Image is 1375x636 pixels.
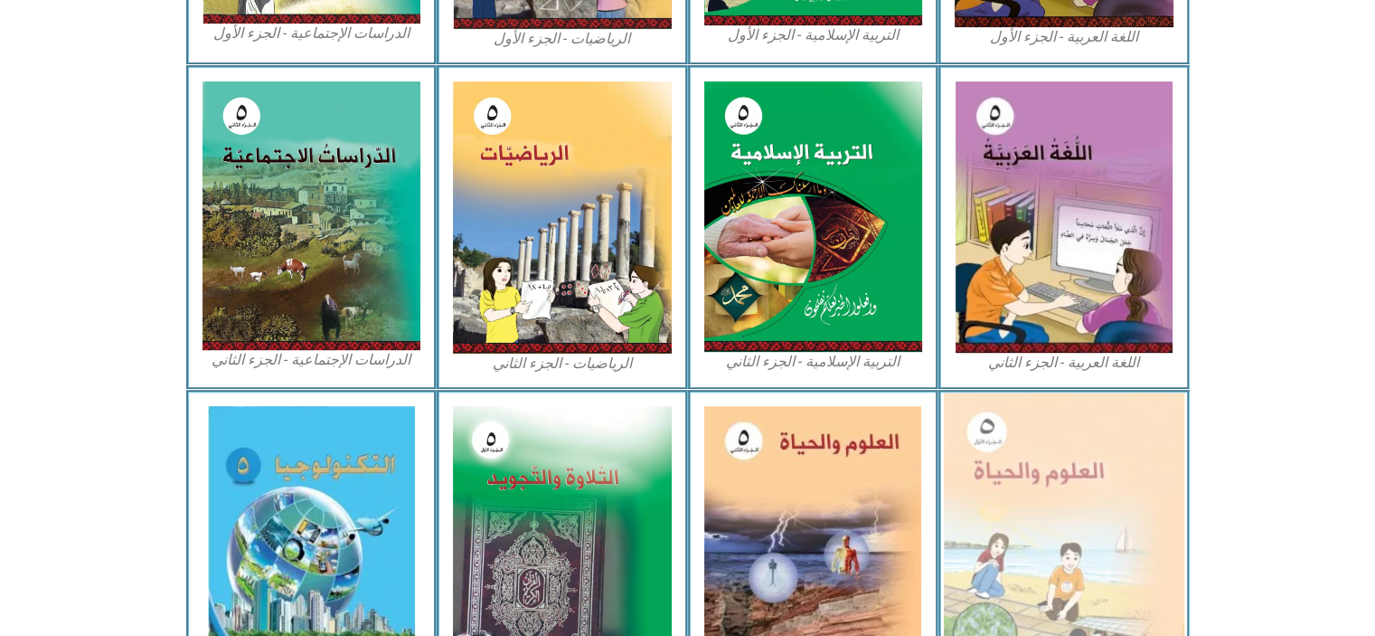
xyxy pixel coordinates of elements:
figcaption: التربية الإسلامية - الجزء الأول [704,25,923,45]
figcaption: اللغة العربية - الجزء الأول​ [955,27,1173,47]
figcaption: الرياضيات - الجزء الثاني [453,354,672,374]
figcaption: التربية الإسلامية - الجزء الثاني [704,352,923,372]
figcaption: الدراسات الإجتماعية - الجزء الأول​ [202,24,421,43]
figcaption: الرياضيات - الجزء الأول​ [453,29,672,49]
figcaption: الدراسات الإجتماعية - الجزء الثاني [202,350,421,370]
figcaption: اللغة العربية - الجزء الثاني [955,353,1173,373]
